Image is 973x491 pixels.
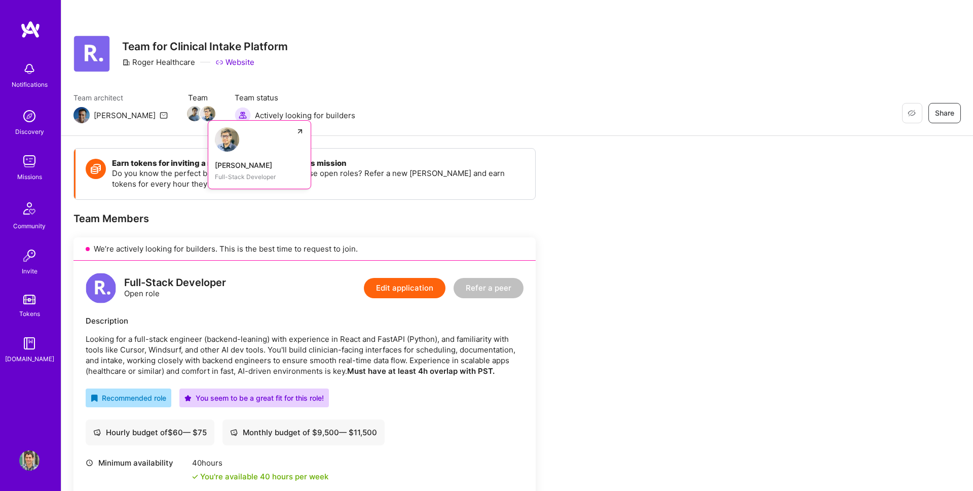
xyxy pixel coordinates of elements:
img: User Avatar [19,450,40,471]
div: Tokens [19,308,40,319]
i: icon Cash [93,429,101,436]
span: Actively looking for builders [255,110,355,121]
div: Open role [124,277,226,299]
span: Share [935,108,954,118]
i: icon PurpleStar [184,395,192,402]
p: Do you know the perfect builder for one or more of these open roles? Refer a new [PERSON_NAME] an... [112,168,525,189]
div: [PERSON_NAME] [94,110,156,121]
a: Team Member Avatar [188,105,201,122]
button: Share [928,103,961,123]
img: logo [86,273,116,303]
div: Discovery [15,126,44,137]
div: You seem to be a great fit for this role! [184,393,324,403]
strong: Must have at least 4h overlap with PST. [347,366,495,376]
img: Team Member Avatar [187,106,202,121]
div: [PERSON_NAME] [215,160,304,170]
div: Recommended role [91,393,166,403]
a: Team Member Avatar [201,105,214,122]
div: You're available 40 hours per week [192,471,328,482]
a: User Avatar [17,450,42,471]
i: icon ArrowUpRight [296,127,304,135]
i: icon CompanyGray [122,58,130,66]
div: Full-Stack Developer [215,171,304,182]
span: Team [188,92,214,103]
div: Full-Stack Developer [124,277,226,288]
div: Community [13,221,46,231]
i: icon Check [192,474,198,480]
img: discovery [19,106,40,126]
h3: Team for Clinical Intake Platform [122,40,288,53]
img: teamwork [19,151,40,171]
button: Refer a peer [454,278,523,298]
div: Notifications [12,79,48,90]
span: Team status [235,92,355,103]
div: [DOMAIN_NAME] [5,354,54,364]
img: bell [19,59,40,79]
img: tokens [23,295,35,304]
div: Team Members [73,212,536,225]
div: Missions [17,171,42,182]
img: logo [20,20,41,39]
div: Minimum availability [86,458,187,468]
div: Hourly budget of $ 60 — $ 75 [93,427,207,438]
i: icon RecommendedBadge [91,395,98,402]
i: icon EyeClosed [908,109,916,117]
img: guide book [19,333,40,354]
i: icon Clock [86,459,93,467]
div: Monthly budget of $ 9,500 — $ 11,500 [230,427,377,438]
img: Token icon [86,159,106,179]
div: We’re actively looking for builders. This is the best time to request to join. [73,237,536,261]
img: Actively looking for builders [235,107,251,123]
p: Looking for a full-stack engineer (backend-leaning) with experience in React and FastAPI (Python)... [86,334,523,376]
img: Team Member Avatar [200,106,215,121]
a: Antonio Storni[PERSON_NAME]Full-Stack Developer [208,120,311,189]
div: 40 hours [192,458,328,468]
span: Team architect [73,92,168,103]
img: Community [17,196,42,221]
i: icon Cash [230,429,238,436]
button: Edit application [364,278,445,298]
div: Invite [22,266,38,276]
img: Company Logo [73,36,110,72]
div: Roger Healthcare [122,57,195,67]
img: Antonio Storni [215,127,239,152]
div: Description [86,315,523,326]
img: Team Architect [73,107,90,123]
h4: Earn tokens for inviting a new [PERSON_NAME] to this mission [112,159,525,168]
img: Invite [19,245,40,266]
i: icon Mail [160,111,168,119]
a: Website [215,57,254,67]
